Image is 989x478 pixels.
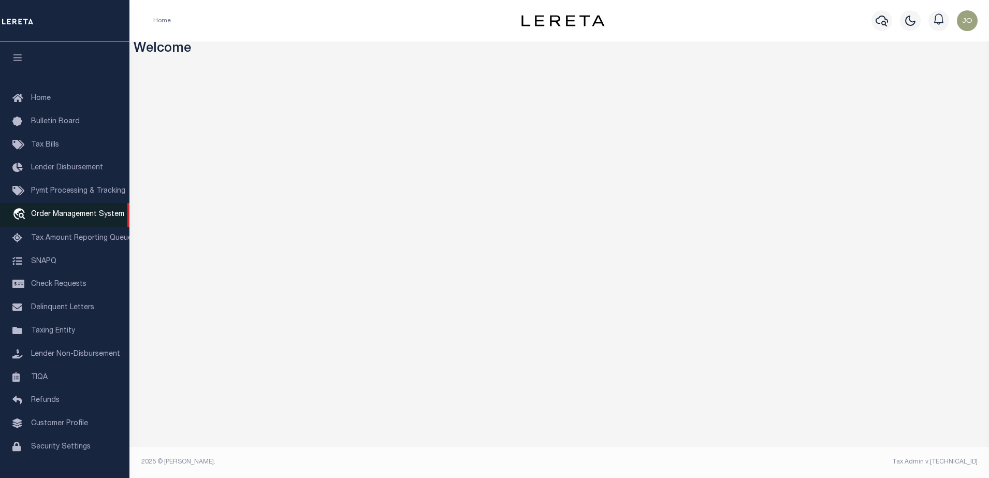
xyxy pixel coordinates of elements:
[31,257,56,265] span: SNAPQ
[31,397,60,404] span: Refunds
[31,95,51,102] span: Home
[31,164,103,171] span: Lender Disbursement
[31,118,80,125] span: Bulletin Board
[31,281,86,288] span: Check Requests
[31,351,120,358] span: Lender Non-Disbursement
[31,373,48,381] span: TIQA
[31,327,75,335] span: Taxing Entity
[957,10,978,31] img: svg+xml;base64,PHN2ZyB4bWxucz0iaHR0cDovL3d3dy53My5vcmcvMjAwMC9zdmciIHBvaW50ZXItZXZlbnRzPSJub25lIi...
[12,208,29,222] i: travel_explore
[31,420,88,427] span: Customer Profile
[134,457,560,467] div: 2025 © [PERSON_NAME].
[521,15,604,26] img: logo-dark.svg
[134,41,985,57] h3: Welcome
[567,457,978,467] div: Tax Admin v.[TECHNICAL_ID]
[31,235,132,242] span: Tax Amount Reporting Queue
[31,443,91,451] span: Security Settings
[31,304,94,311] span: Delinquent Letters
[31,141,59,149] span: Tax Bills
[153,16,171,25] li: Home
[31,187,125,195] span: Pymt Processing & Tracking
[31,211,124,218] span: Order Management System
